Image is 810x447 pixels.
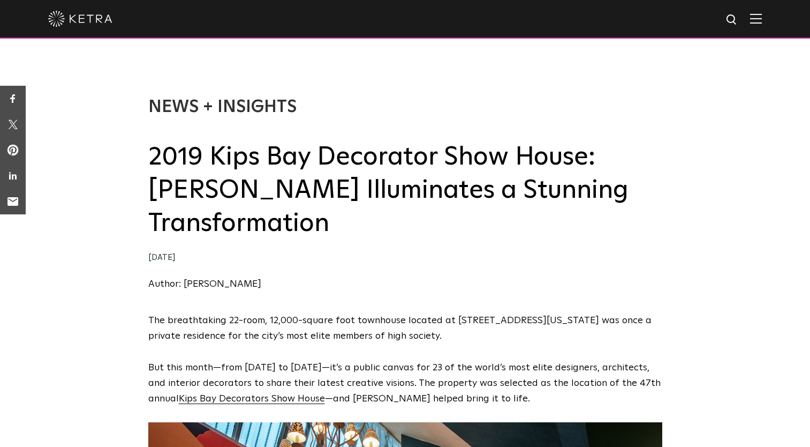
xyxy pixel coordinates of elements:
[148,99,297,116] a: News + Insights
[148,313,662,344] p: The breathtaking 22-room, 12,000-square foot townhouse located at [STREET_ADDRESS][US_STATE] was ...
[148,140,662,241] h2: 2019 Kips Bay Decorator Show House: [PERSON_NAME] Illuminates a Stunning Transformation
[750,13,762,24] img: Hamburger%20Nav.svg
[48,11,112,27] img: ketra-logo-2019-white
[179,394,325,404] a: Kips Bay Decorators Show House
[725,13,739,27] img: search icon
[148,279,261,289] a: Author: [PERSON_NAME]
[148,360,662,406] p: But this month—from [DATE] to [DATE]—it’s a public canvas for 23 of the world’s most elite design...
[148,250,662,266] div: [DATE]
